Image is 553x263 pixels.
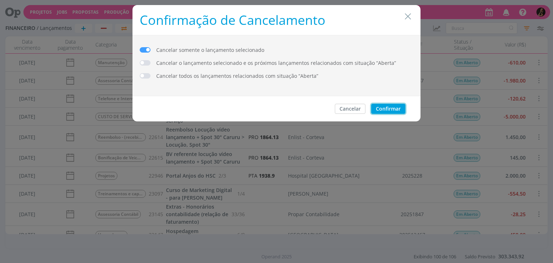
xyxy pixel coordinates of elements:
[132,5,421,121] div: dialog
[156,59,396,72] span: Cancelar o lançamento selecionado e os próximos lançamentos relacionados com situação “Aberta”
[371,104,405,114] button: Confirmar
[156,46,264,59] span: Cancelar somente o lançamento selecionado
[156,72,318,85] span: Cancelar todos os lançamentos relacionados com situação “Aberta”
[403,10,413,22] button: Close
[140,12,413,28] h1: Confirmação de Cancelamento
[335,104,365,114] button: Cancelar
